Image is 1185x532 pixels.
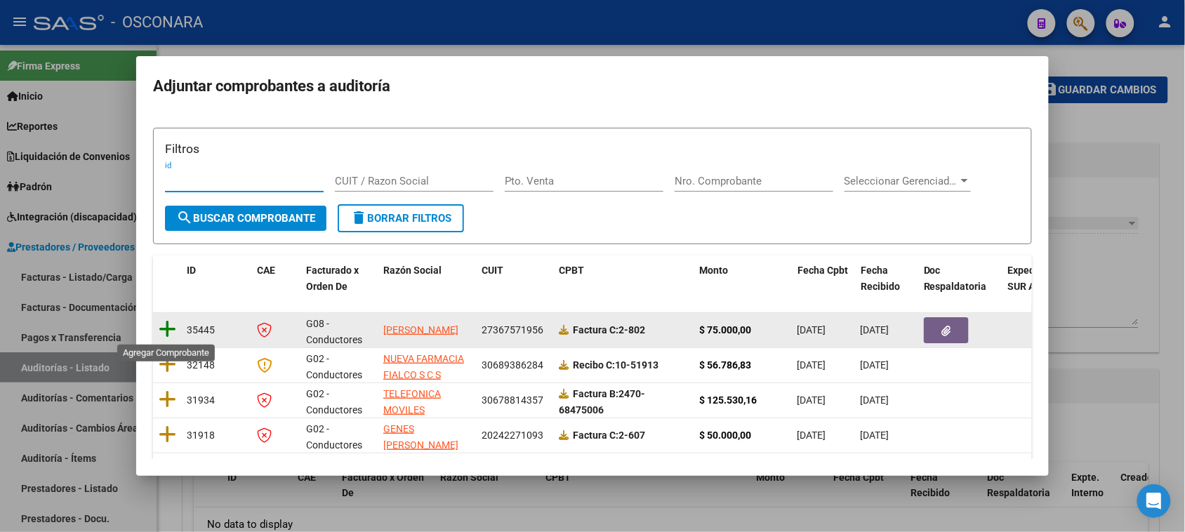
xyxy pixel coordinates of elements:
span: [DATE] [861,359,889,371]
span: Fecha Recibido [861,265,900,292]
span: Fecha Cpbt [797,265,848,276]
span: 20242271093 [482,430,543,441]
datatable-header-cell: Monto [694,255,792,302]
mat-icon: search [176,209,193,226]
datatable-header-cell: Facturado x Orden De [300,255,378,302]
button: Borrar Filtros [338,204,464,232]
div: Open Intercom Messenger [1137,484,1171,518]
datatable-header-cell: CAE [251,255,300,302]
span: Factura C: [573,324,618,335]
h2: Adjuntar comprobantes a auditoría [153,73,1032,100]
datatable-header-cell: Fecha Recibido [855,255,918,302]
span: 30678814357 [482,394,543,406]
span: Borrar Filtros [350,212,451,225]
span: Recibo C: [573,359,615,371]
span: CUIT [482,265,503,276]
span: 27367571956 [482,324,543,335]
span: [DATE] [861,430,889,441]
datatable-header-cell: CUIT [476,255,553,302]
span: [DATE] [797,324,826,335]
span: Doc Respaldatoria [924,265,987,292]
h3: Filtros [165,140,1020,158]
span: Factura B: [573,388,618,399]
span: [PERSON_NAME] [383,324,458,335]
span: 31934 [187,394,215,406]
strong: 2470-68475006 [559,388,645,415]
span: [DATE] [797,359,826,371]
button: Buscar Comprobante [165,206,326,231]
mat-icon: delete [350,209,367,226]
span: Seleccionar Gerenciador [845,175,958,187]
span: [DATE] [861,394,889,406]
span: Factura C: [573,430,618,441]
span: TELEFONICA MOVILES ARGENTINA SOCIEDAD ANONIMA [383,388,441,463]
span: [DATE] [797,430,826,441]
span: ID [187,265,196,276]
span: [DATE] [797,394,826,406]
datatable-header-cell: CPBT [553,255,694,302]
span: 32148 [187,359,215,371]
datatable-header-cell: ID [181,255,251,302]
span: Facturado x Orden De [306,265,359,292]
span: CPBT [559,265,584,276]
datatable-header-cell: Fecha Cpbt [792,255,855,302]
span: NUEVA FARMACIA FIALCO S C S [383,353,464,380]
span: 35445 [187,324,215,335]
span: G02 - Conductores Navales Central [306,388,362,447]
span: Buscar Comprobante [176,212,315,225]
datatable-header-cell: Razón Social [378,255,476,302]
span: 30689386284 [482,359,543,371]
strong: 2-802 [573,324,645,335]
span: G02 - Conductores Navales Central [306,423,362,482]
datatable-header-cell: Expediente SUR Asociado [1002,255,1080,302]
strong: $ 125.530,16 [699,394,757,406]
strong: 10-51913 [573,359,658,371]
span: [DATE] [861,324,889,335]
datatable-header-cell: Doc Respaldatoria [918,255,1002,302]
strong: $ 75.000,00 [699,324,751,335]
span: 31918 [187,430,215,441]
span: Monto [699,265,728,276]
span: Razón Social [383,265,442,276]
span: CAE [257,265,275,276]
span: GENES [PERSON_NAME] [383,423,458,451]
span: Expediente SUR Asociado [1008,265,1071,292]
span: G08 - Conductores [PERSON_NAME] [306,318,381,361]
strong: $ 50.000,00 [699,430,751,441]
strong: 2-607 [573,430,645,441]
span: G02 - Conductores Navales Central [306,353,362,412]
strong: $ 56.786,83 [699,359,751,371]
